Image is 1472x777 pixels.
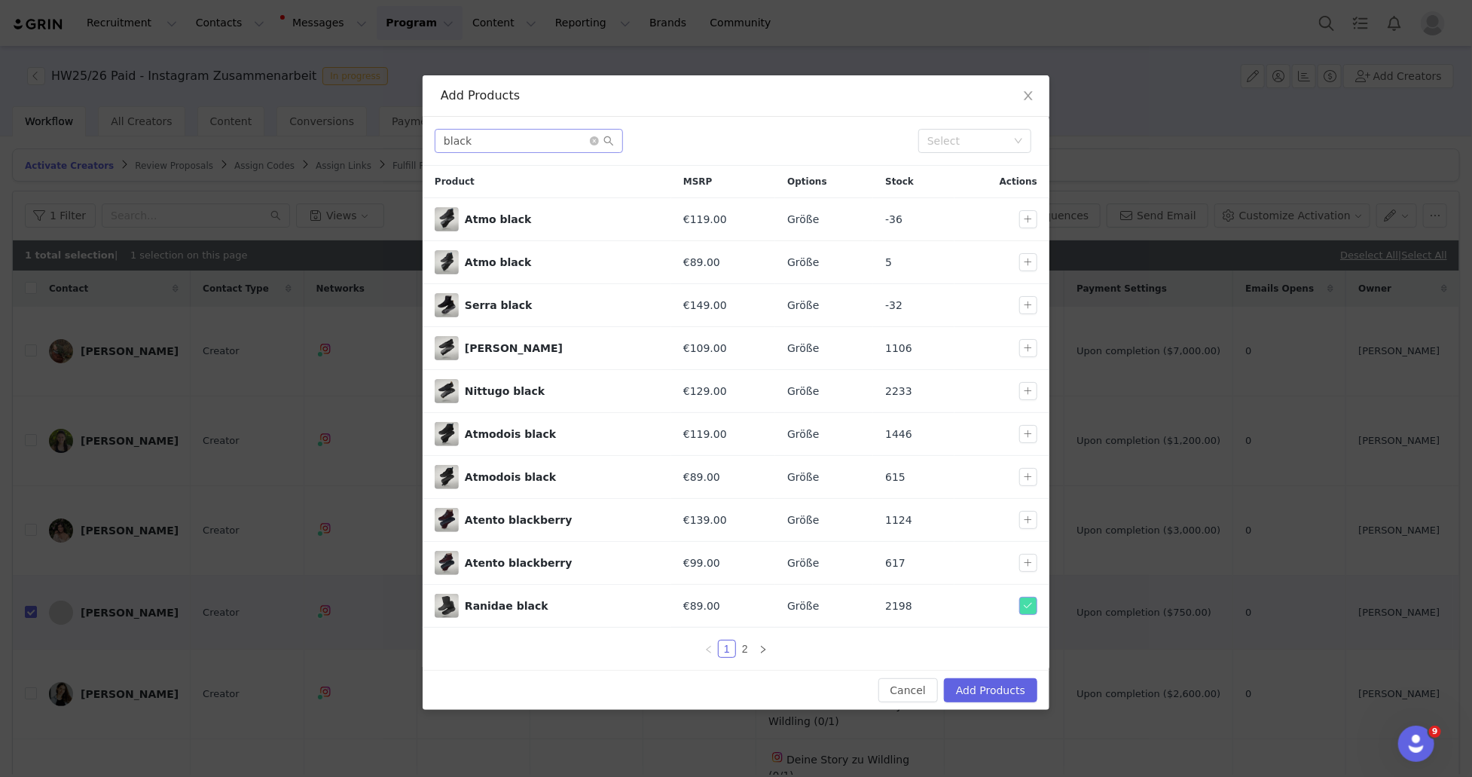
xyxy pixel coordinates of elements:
img: a515a57a-c4cf-4dd2-bb4c-8090612cd2d3.png [435,250,459,274]
span: 1446 [885,427,912,442]
div: Größe [787,384,861,399]
span: 9 [1429,726,1441,738]
i: icon: left [704,645,713,654]
span: Atento blackberry [435,508,459,532]
i: icon: close-circle [590,136,599,145]
span: Atmo black [435,250,459,274]
span: 617 [885,555,905,571]
span: Stock [885,175,914,188]
span: Ranidae black [435,594,459,618]
div: Größe [787,298,861,314]
img: wildling-shoes-ATMODOIS-black-Adults-01.jpg [435,422,459,446]
iframe: Intercom live chat [1398,726,1434,762]
span: Atmodois black [435,465,459,489]
span: 2233 [885,384,912,399]
div: Größe [787,212,861,228]
div: Ranidae black [465,598,659,614]
span: €109.00 [683,341,727,356]
div: Actions [954,166,1049,197]
div: Größe [787,512,861,528]
div: Select [927,133,1009,148]
button: Add Products [944,678,1037,702]
span: -32 [885,298,902,314]
i: icon: search [603,136,614,146]
div: Größe [787,255,861,271]
span: €139.00 [683,512,727,528]
span: €99.00 [683,555,720,571]
div: Größe [787,555,861,571]
img: wildling-shoes-ATENTO-BLACKBERRY-Adults-01_58c83453-ad75-461f-9ab6-648f5696788c.jpg [435,508,459,532]
span: €89.00 [683,470,720,485]
li: Next Page [754,640,772,658]
img: wildling-shoes-ATENTO-BLACKBERRY-Kids-01.jpg [435,551,459,575]
span: €89.00 [683,255,720,271]
div: [PERSON_NAME] [465,341,659,356]
i: icon: down [1014,136,1023,147]
span: Atmo black [435,207,459,231]
div: Größe [787,470,861,485]
div: Atento blackberry [465,512,659,528]
div: Größe [787,341,861,356]
span: 2198 [885,598,912,614]
span: €119.00 [683,427,727,442]
span: Atento blackberry [435,551,459,575]
i: icon: right [759,645,768,654]
span: Kami black [435,336,459,360]
div: Atmodois black [465,427,659,442]
span: MSRP [683,175,713,188]
div: Größe [787,427,861,442]
span: €129.00 [683,384,727,399]
li: 1 [718,640,736,658]
span: 5 [885,255,892,271]
button: Close [1007,75,1049,118]
input: Search... [435,129,623,153]
span: Options [787,175,827,188]
div: Atmo black [465,255,659,271]
img: 19fefae8-29fc-443c-9175-cd5389ac0098.png [435,207,459,231]
img: wildling-shoes-kami-black-adults-01.jpg [435,336,459,360]
div: Atmo black [465,212,659,228]
span: €89.00 [683,598,720,614]
span: Nittugo black [435,379,459,403]
span: Product [435,175,475,188]
img: 37b63385-541f-41e0-b520-7bbbabfd3070.png [435,293,459,317]
div: Serra black [465,298,659,314]
span: Atmodois black [435,422,459,446]
span: €149.00 [683,298,727,314]
div: Add Products [441,87,1031,104]
img: wildling-shoes-ATMODOIS-black-Kids-01.jpg [435,465,459,489]
span: Serra black [435,293,459,317]
div: Größe [787,598,861,614]
div: Atmodois black [465,470,659,485]
li: 2 [736,640,754,658]
li: Previous Page [700,640,718,658]
span: 1106 [885,341,912,356]
span: €119.00 [683,212,727,228]
span: 615 [885,470,905,485]
a: 2 [737,641,753,657]
img: 2a34f716-ea23-4f9f-9e9b-78ab705b33d8.png [435,379,459,403]
i: icon: close [1022,90,1034,102]
div: Atento blackberry [465,555,659,571]
span: -36 [885,212,902,228]
span: 1124 [885,512,912,528]
img: wildling-shoes-RANIDAE-BLACK-Adults-01.jpg [435,594,459,618]
a: 1 [719,641,735,657]
div: Nittugo black [465,384,659,399]
button: Cancel [878,678,938,702]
